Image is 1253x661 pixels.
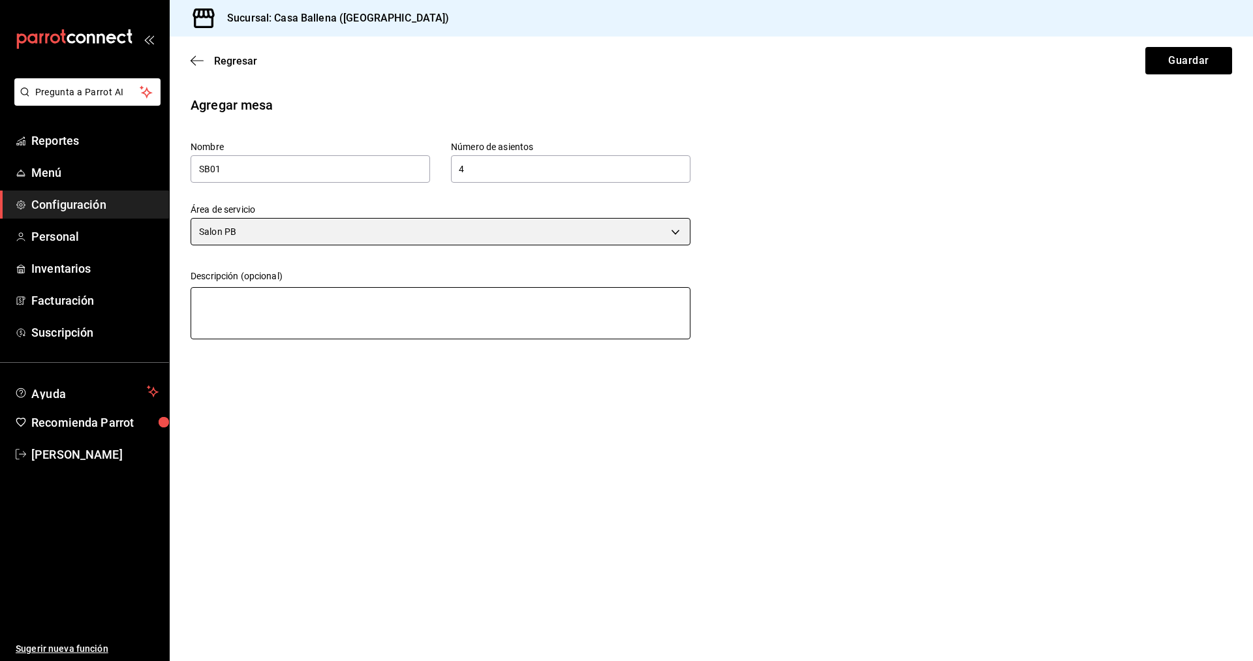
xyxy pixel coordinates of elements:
input: Max. 4 caracteres [191,155,430,183]
div: Agregar mesa [191,95,1232,115]
span: Regresar [214,55,257,67]
span: Suscripción [31,324,159,341]
span: Reportes [31,132,159,149]
span: Pregunta a Parrot AI [35,85,140,99]
label: Número de asientos [451,142,690,151]
span: Personal [31,228,159,245]
button: Guardar [1145,47,1232,74]
label: Descripción (opcional) [191,271,690,281]
span: Configuración [31,196,159,213]
span: Sugerir nueva función [16,642,159,656]
span: Menú [31,164,159,181]
span: Facturación [31,292,159,309]
span: Recomienda Parrot [31,414,159,431]
span: [PERSON_NAME] [31,446,159,463]
button: open_drawer_menu [144,34,154,44]
button: Pregunta a Parrot AI [14,78,161,106]
button: Regresar [191,55,257,67]
span: Inventarios [31,260,159,277]
h3: Sucursal: Casa Ballena ([GEOGRAPHIC_DATA]) [217,10,450,26]
span: Ayuda [31,384,142,399]
div: Salon PB [191,218,690,245]
a: Pregunta a Parrot AI [9,95,161,108]
label: Nombre [191,142,430,151]
label: Área de servicio [191,205,690,214]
